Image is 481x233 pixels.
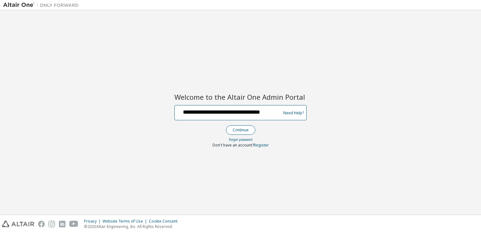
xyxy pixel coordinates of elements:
[38,221,45,227] img: facebook.svg
[149,219,181,224] div: Cookie Consent
[84,219,103,224] div: Privacy
[283,113,304,113] a: Need Help?
[69,221,78,227] img: youtube.svg
[103,219,149,224] div: Website Terms of Use
[229,137,252,142] a: Forgot password
[2,221,34,227] img: altair_logo.svg
[212,142,254,148] span: Don't have an account?
[254,142,269,148] a: Register
[84,224,181,229] p: © 2025 Altair Engineering, Inc. All Rights Reserved.
[226,125,255,135] button: Continue
[3,2,82,8] img: Altair One
[174,93,307,101] h2: Welcome to the Altair One Admin Portal
[59,221,65,227] img: linkedin.svg
[48,221,55,227] img: instagram.svg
